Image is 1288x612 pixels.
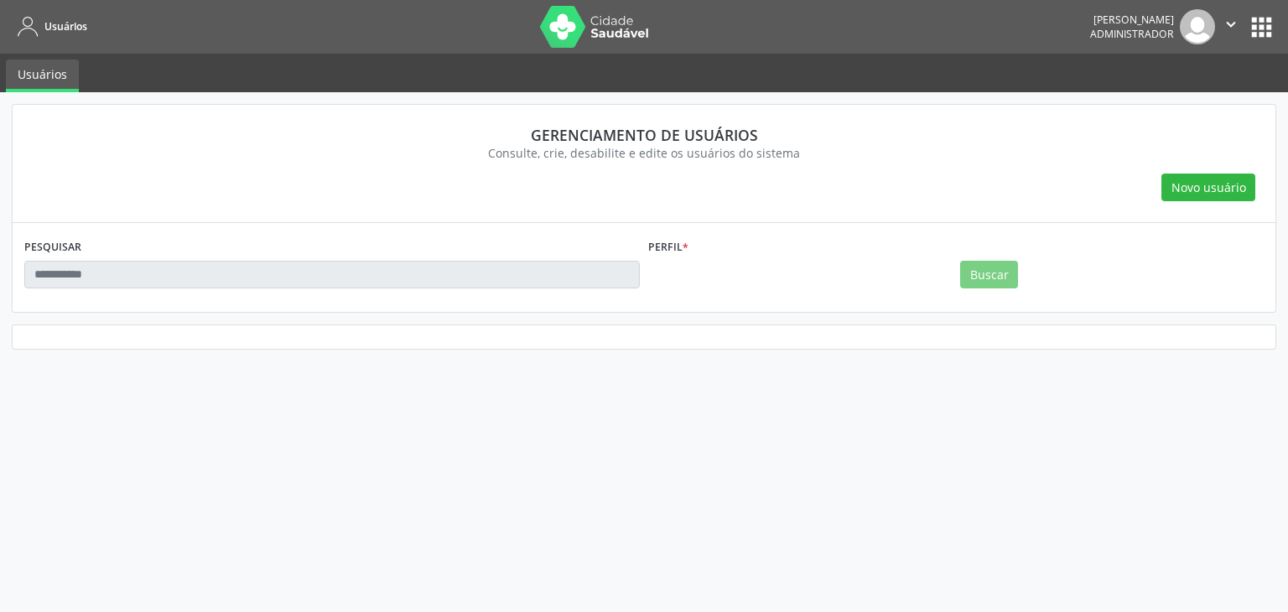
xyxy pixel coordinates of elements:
[6,60,79,92] a: Usuários
[1171,179,1246,196] span: Novo usuário
[1090,27,1174,41] span: Administrador
[1090,13,1174,27] div: [PERSON_NAME]
[44,19,87,34] span: Usuários
[1222,15,1240,34] i: 
[648,235,688,261] label: Perfil
[1161,174,1255,202] button: Novo usuário
[960,261,1018,289] button: Buscar
[1215,9,1247,44] button: 
[36,144,1252,162] div: Consulte, crie, desabilite e edite os usuários do sistema
[24,235,81,261] label: PESQUISAR
[12,13,87,40] a: Usuários
[36,126,1252,144] div: Gerenciamento de usuários
[1247,13,1276,42] button: apps
[1180,9,1215,44] img: img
